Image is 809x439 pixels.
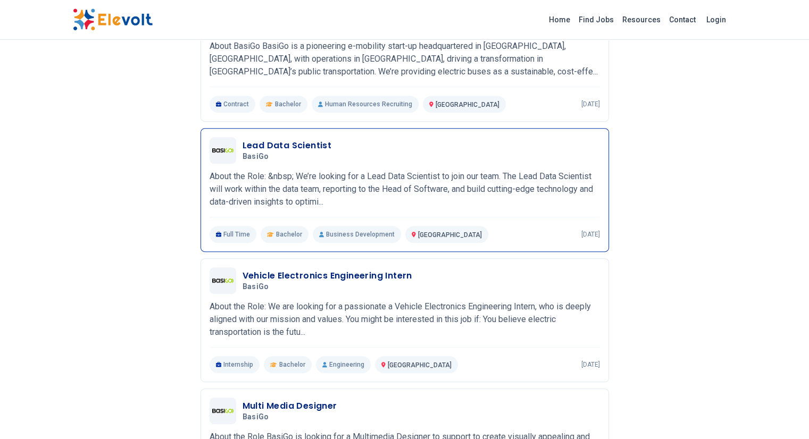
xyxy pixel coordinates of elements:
a: Contact [665,11,700,28]
p: Full Time [210,226,257,243]
img: BasiGo [212,148,233,153]
p: [DATE] [581,360,600,369]
p: Contract [210,96,256,113]
iframe: Chat Widget [756,388,809,439]
img: Elevolt [73,9,153,31]
h3: Lead Data Scientist [243,139,332,152]
span: [GEOGRAPHIC_DATA] [388,361,452,369]
span: [GEOGRAPHIC_DATA] [436,101,499,108]
img: BasiGo [212,278,233,283]
a: Find Jobs [574,11,618,28]
span: BasiGo [243,412,269,422]
span: Bachelor [279,360,305,369]
a: Login [700,9,732,30]
p: [DATE] [581,100,600,108]
p: Engineering [316,356,371,373]
a: BasiGoVehicle Electronics Engineering InternBasiGoAbout the Role: We are looking for a passionate... [210,267,600,373]
span: BasiGo [243,152,269,162]
p: Internship [210,356,260,373]
a: BasiGoHR Admin/ Ops AssistantBasiGoAbout BasiGo BasiGo is a pioneering e-mobility start-up headqu... [210,7,600,113]
p: About the Role: We are looking for a passionate a Vehicle Electronics Engineering Intern, who is ... [210,300,600,339]
p: Human Resources Recruiting [312,96,419,113]
span: Bachelor [276,230,302,239]
p: About BasiGo BasiGo is a pioneering e-mobility start-up headquartered in [GEOGRAPHIC_DATA], [GEOG... [210,40,600,78]
span: BasiGo [243,282,269,292]
img: BasiGo [212,409,233,413]
span: [GEOGRAPHIC_DATA] [418,231,482,239]
a: Resources [618,11,665,28]
h3: Vehicle Electronics Engineering Intern [243,269,412,282]
p: [DATE] [581,230,600,239]
a: BasiGoLead Data ScientistBasiGoAbout the Role: &nbsp; We’re looking for a Lead Data Scientist to ... [210,137,600,243]
p: Business Development [313,226,401,243]
p: About the Role: &nbsp; We’re looking for a Lead Data Scientist to join our team. The Lead Data Sc... [210,170,600,208]
a: Home [545,11,574,28]
span: Bachelor [275,100,301,108]
h3: Multi Media Designer [243,400,337,412]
